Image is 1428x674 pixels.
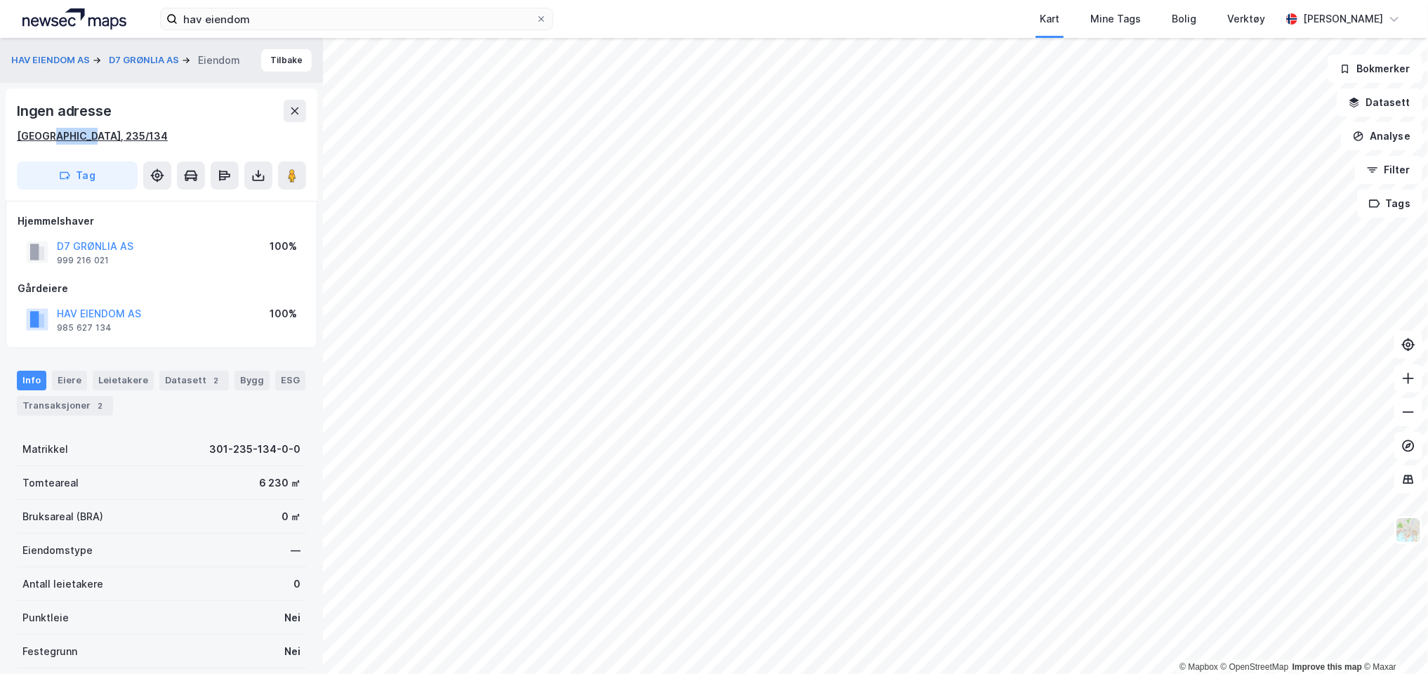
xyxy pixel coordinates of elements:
div: Bolig [1172,11,1196,27]
button: Tags [1357,190,1422,218]
div: Mine Tags [1090,11,1141,27]
button: Datasett [1337,88,1422,117]
div: Nei [284,609,300,626]
button: Tilbake [261,49,312,72]
div: Datasett [159,371,229,390]
div: Eiendom [198,52,240,69]
div: Nei [284,643,300,660]
div: Eiere [52,371,87,390]
div: ESG [275,371,305,390]
a: Mapbox [1179,662,1218,672]
div: Matrikkel [22,441,68,458]
div: Antall leietakere [22,576,103,593]
div: Punktleie [22,609,69,626]
button: Analyse [1341,122,1422,150]
div: Gårdeiere [18,280,305,297]
img: logo.a4113a55bc3d86da70a041830d287a7e.svg [22,8,126,29]
div: [PERSON_NAME] [1303,11,1383,27]
div: Hjemmelshaver [18,213,305,230]
div: Leietakere [93,371,154,390]
div: 0 [293,576,300,593]
button: Tag [17,161,138,190]
div: [GEOGRAPHIC_DATA], 235/134 [17,128,168,145]
div: 2 [209,374,223,388]
div: Ingen adresse [17,100,114,122]
div: Kontrollprogram for chat [1358,607,1428,674]
div: 2 [93,399,107,413]
div: Bygg [234,371,270,390]
div: 100% [270,305,297,322]
div: 100% [270,238,297,255]
div: Kart [1040,11,1059,27]
div: 0 ㎡ [282,508,300,525]
a: OpenStreetMap [1221,662,1289,672]
div: 985 627 134 [57,322,112,333]
button: D7 GRØNLIA AS [109,53,182,67]
div: Tomteareal [22,475,79,491]
a: Improve this map [1293,662,1362,672]
div: Verktøy [1227,11,1265,27]
div: Transaksjoner [17,396,113,416]
input: Søk på adresse, matrikkel, gårdeiere, leietakere eller personer [178,8,536,29]
div: Festegrunn [22,643,77,660]
div: — [291,542,300,559]
button: Bokmerker [1328,55,1422,83]
button: Filter [1355,156,1422,184]
div: 301-235-134-0-0 [209,441,300,458]
iframe: Chat Widget [1358,607,1428,674]
img: Z [1395,517,1422,543]
div: Info [17,371,46,390]
div: 999 216 021 [57,255,109,266]
div: Bruksareal (BRA) [22,508,103,525]
div: 6 230 ㎡ [259,475,300,491]
button: HAV EIENDOM AS [11,53,93,67]
div: Eiendomstype [22,542,93,559]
